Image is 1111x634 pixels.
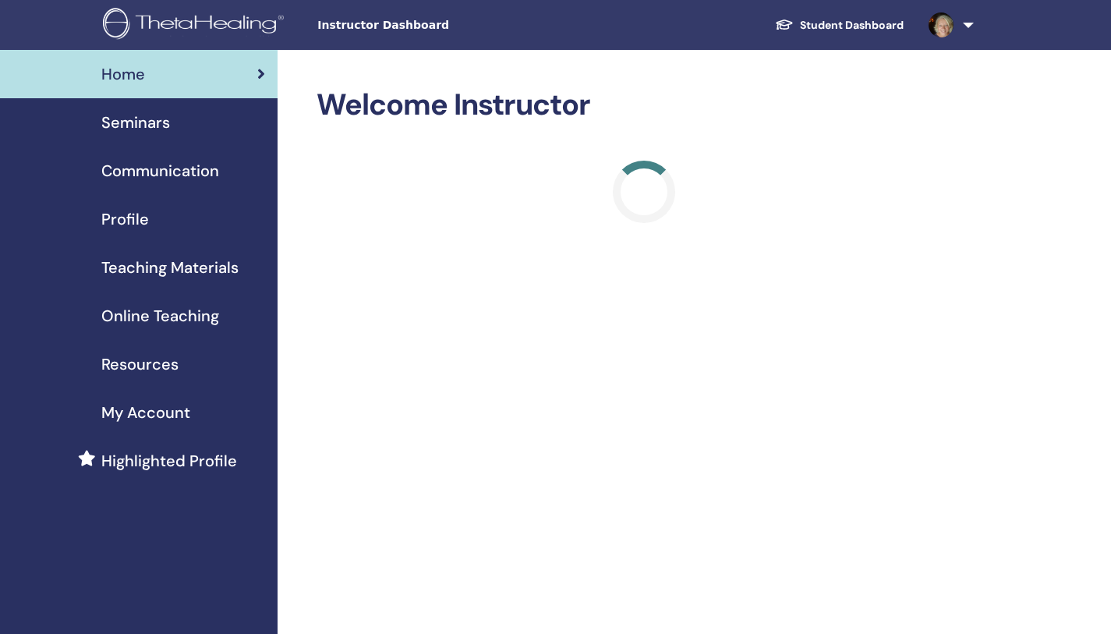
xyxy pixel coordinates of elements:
span: Seminars [101,111,170,134]
img: logo.png [103,8,289,43]
span: Online Teaching [101,304,219,328]
span: Teaching Materials [101,256,239,279]
span: Resources [101,352,179,376]
span: Instructor Dashboard [317,17,551,34]
img: default.png [929,12,954,37]
span: Profile [101,207,149,231]
span: Highlighted Profile [101,449,237,473]
span: My Account [101,401,190,424]
a: Student Dashboard [762,11,916,40]
span: Communication [101,159,219,182]
span: Home [101,62,145,86]
h2: Welcome Instructor [317,87,971,123]
img: graduation-cap-white.svg [775,18,794,31]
